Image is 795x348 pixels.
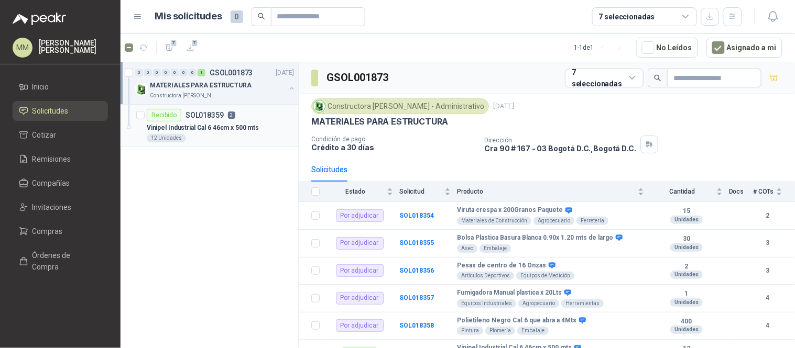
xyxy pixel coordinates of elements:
[485,137,636,144] p: Dirección
[670,298,703,307] div: Unidades
[198,69,205,76] div: 1
[13,173,108,193] a: Compañías
[533,217,574,225] div: Agropecuario
[171,69,179,76] div: 0
[650,263,723,271] b: 2
[32,81,49,93] span: Inicio
[147,123,259,133] p: Vinipel Industrial Cal 6 46cm x 500 mts
[636,38,698,58] button: No Leídos
[729,182,753,202] th: Docs
[13,125,108,145] a: Cotizar
[13,101,108,121] a: Solicitudes
[650,182,729,202] th: Cantidad
[753,211,782,221] b: 2
[231,10,243,23] span: 0
[191,39,199,47] span: 7
[13,221,108,241] a: Compras
[189,69,197,76] div: 0
[457,262,546,270] b: Pesas de centro de 16 Onzas
[336,264,384,277] div: Por adjudicar
[650,318,723,326] b: 400
[457,244,477,253] div: Aseo
[13,77,108,97] a: Inicio
[336,319,384,332] div: Por adjudicar
[150,92,216,100] p: Constructora [PERSON_NAME] - Administrativo
[670,271,703,279] div: Unidades
[457,299,516,308] div: Equipos Industriales
[574,39,628,56] div: 1 - 1 de 1
[336,237,384,250] div: Por adjudicar
[576,217,608,225] div: Ferretería
[162,69,170,76] div: 0
[572,66,625,89] div: 7 seleccionadas
[493,102,514,111] p: [DATE]
[753,321,782,331] b: 4
[399,322,434,329] a: SOL018358
[228,111,235,119] p: 2
[753,293,782,303] b: 4
[654,74,661,82] span: search
[457,327,483,335] div: Pintura
[480,244,511,253] div: Embalaje
[32,250,98,273] span: Órdenes de Compra
[32,153,71,165] span: Remisiones
[753,182,795,202] th: # COTs
[32,177,70,189] span: Compañías
[135,69,143,76] div: 0
[326,70,390,86] h3: GSOL001873
[170,39,178,47] span: 7
[276,68,294,78] p: [DATE]
[399,294,434,301] b: SOL018357
[32,129,57,141] span: Cotizar
[706,38,782,58] button: Asignado a mi
[650,188,714,195] span: Cantidad
[13,245,108,277] a: Órdenes de Compra
[313,100,325,112] img: Company Logo
[399,267,434,274] a: SOL018356
[186,111,224,119] p: SOL018359
[457,317,576,325] b: Polietileno Negro Cal.6 que abra a 4Mts
[518,299,559,308] div: Agropecuario
[155,9,222,24] h1: Mis solicitudes
[153,69,161,76] div: 0
[32,201,72,213] span: Invitaciones
[670,325,703,334] div: Unidades
[457,289,562,297] b: Fumigadora Manual plastica x 20Lts
[311,164,347,175] div: Solicitudes
[161,39,178,56] button: 7
[311,136,476,143] p: Condición de pago
[144,69,152,76] div: 0
[457,188,636,195] span: Producto
[32,226,63,237] span: Compras
[258,13,265,20] span: search
[32,105,69,117] span: Solicitudes
[599,11,655,23] div: 7 seleccionadas
[326,182,399,202] th: Estado
[147,134,186,142] div: 12 Unidades
[336,209,384,222] div: Por adjudicar
[39,39,108,54] p: [PERSON_NAME] [PERSON_NAME]
[517,327,549,335] div: Embalaje
[180,69,188,76] div: 0
[650,207,723,216] b: 15
[13,149,108,169] a: Remisiones
[311,98,489,114] div: Constructora [PERSON_NAME] - Administrativo
[311,116,448,127] p: MATERIALES PARA ESTRUCTURA
[457,217,531,225] div: Materiales de Construcción
[457,182,650,202] th: Producto
[650,290,723,298] b: 1
[650,235,723,243] b: 30
[399,212,434,219] a: SOL018354
[485,144,636,153] p: Cra 90 # 167 - 03 Bogotá D.C. , Bogotá D.C.
[457,206,563,215] b: Viruta crespa x 200Granos Paquete
[516,272,574,280] div: Equipos de Medición
[753,188,774,195] span: # COTs
[147,109,181,121] div: Recibido
[753,266,782,276] b: 3
[399,239,434,246] a: SOL018355
[150,81,252,91] p: MATERIALES PARA ESTRUCTURA
[670,216,703,224] div: Unidades
[457,272,514,280] div: Artículos Deportivos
